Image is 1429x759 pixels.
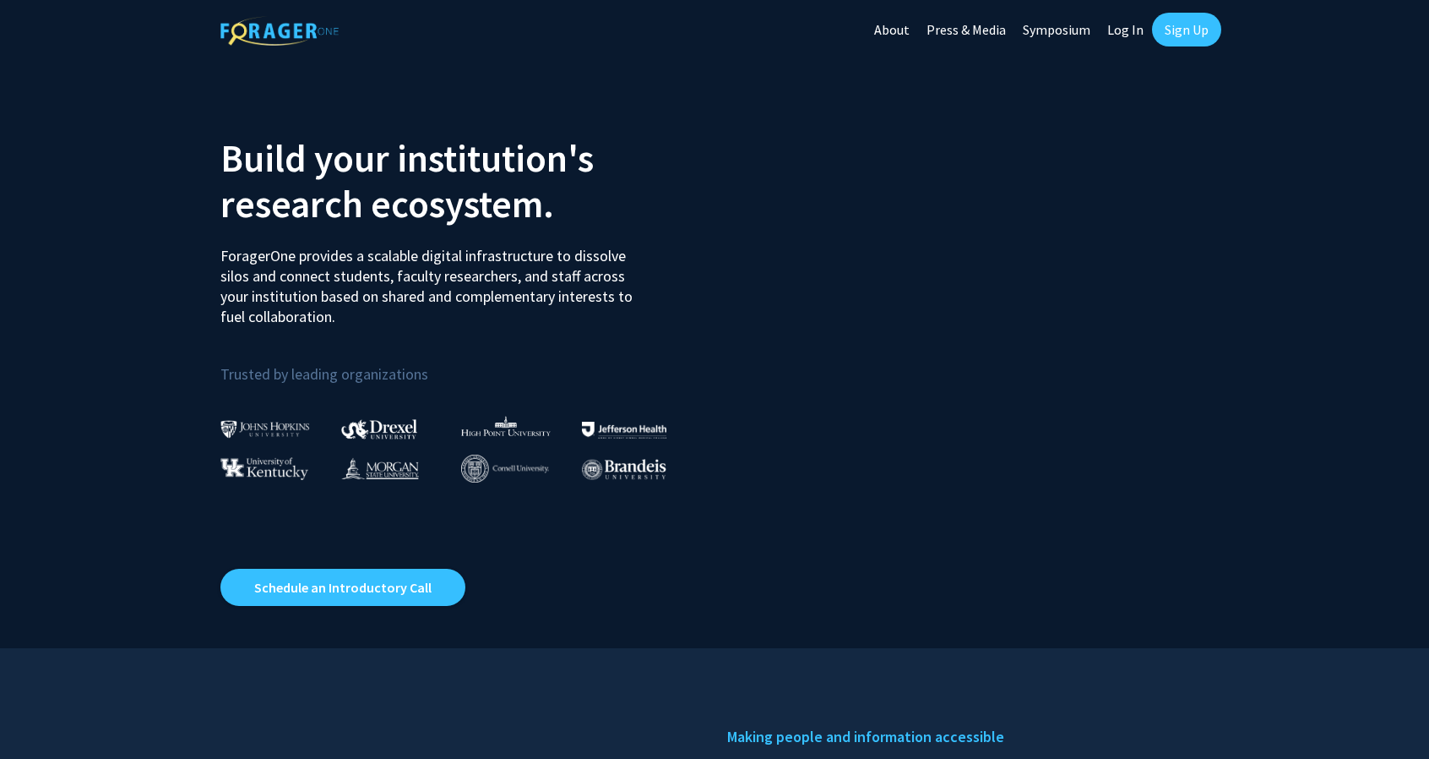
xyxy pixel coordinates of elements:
h5: Making people and information accessible [727,724,1209,750]
img: High Point University [461,416,551,436]
img: Cornell University [461,455,549,483]
img: Brandeis University [582,459,666,480]
a: Sign Up [1152,13,1221,46]
img: ForagerOne Logo [220,16,339,46]
img: Morgan State University [341,457,419,479]
img: Johns Hopkins University [220,420,310,438]
img: Drexel University [341,419,417,439]
p: Trusted by leading organizations [220,341,702,387]
a: Opens in a new tab [220,569,465,606]
img: University of Kentucky [220,457,308,480]
p: ForagerOne provides a scalable digital infrastructure to dissolve silos and connect students, fac... [220,233,644,327]
h2: Build your institution's research ecosystem. [220,135,702,227]
img: Thomas Jefferson University [582,422,666,438]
